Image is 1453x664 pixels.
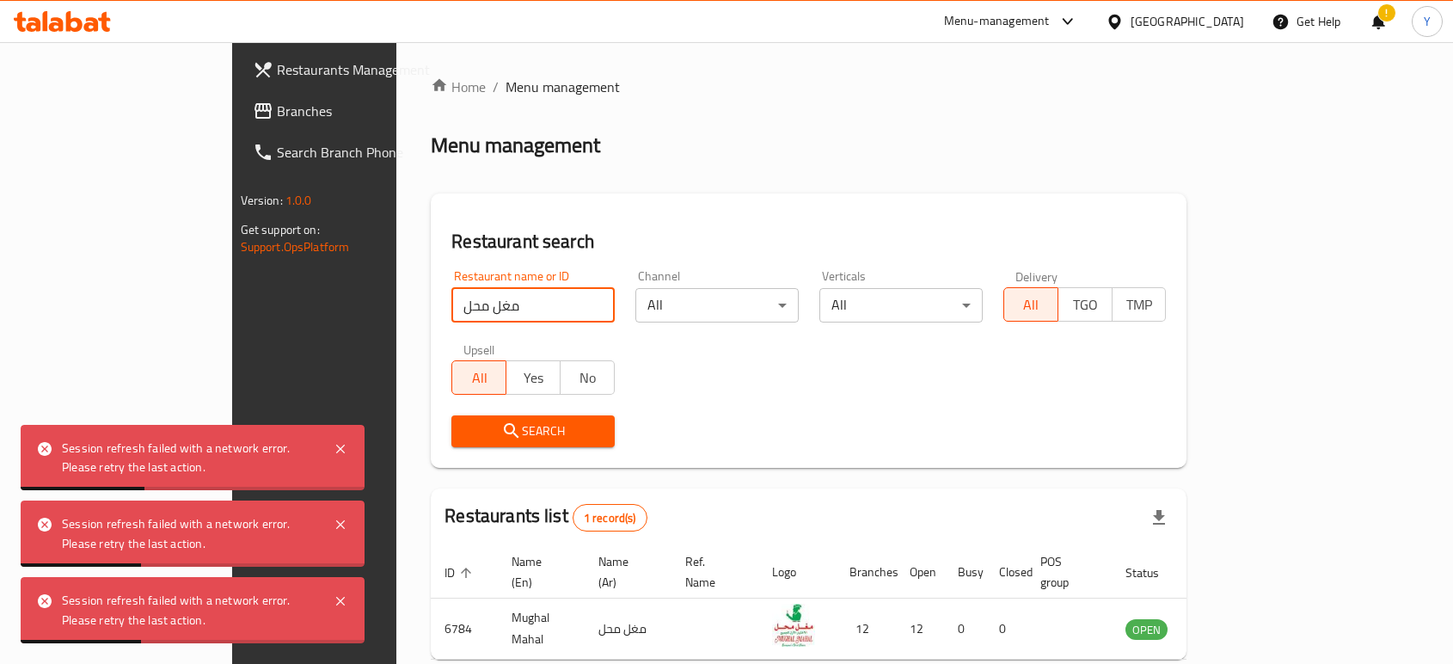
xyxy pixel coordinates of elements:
[1065,292,1106,317] span: TGO
[62,439,316,477] div: Session refresh failed with a network error. Please retry the last action.
[1003,287,1058,322] button: All
[62,591,316,630] div: Session refresh failed with a network error. Please retry the last action.
[836,599,896,660] td: 12
[512,551,564,593] span: Name (En)
[1424,12,1431,31] span: Y
[241,236,350,258] a: Support.OpsPlatform
[896,599,944,660] td: 12
[1011,292,1051,317] span: All
[431,546,1261,660] table: enhanced table
[1119,292,1160,317] span: TMP
[1138,497,1180,538] div: Export file
[277,101,461,121] span: Branches
[277,59,461,80] span: Restaurants Management
[635,288,799,323] div: All
[451,360,506,395] button: All
[1112,287,1167,322] button: TMP
[465,421,601,442] span: Search
[944,11,1050,32] div: Menu-management
[506,77,620,97] span: Menu management
[1125,563,1181,583] span: Status
[1040,551,1091,593] span: POS group
[241,189,283,212] span: Version:
[1058,287,1113,322] button: TGO
[819,288,983,323] div: All
[513,366,554,390] span: Yes
[573,510,647,526] span: 1 record(s)
[985,599,1027,660] td: 0
[431,132,600,159] h2: Menu management
[463,343,495,355] label: Upsell
[239,90,475,132] a: Branches
[493,77,499,97] li: /
[985,546,1027,599] th: Closed
[896,546,944,599] th: Open
[772,604,815,647] img: Mughal Mahal
[758,546,836,599] th: Logo
[451,229,1166,255] h2: Restaurant search
[1015,270,1058,282] label: Delivery
[498,599,585,660] td: Mughal Mahal
[944,599,985,660] td: 0
[685,551,738,593] span: Ref. Name
[444,503,647,532] h2: Restaurants list
[239,132,475,173] a: Search Branch Phone
[1125,619,1168,640] div: OPEN
[573,504,647,532] div: Total records count
[506,360,561,395] button: Yes
[598,551,651,593] span: Name (Ar)
[1125,620,1168,640] span: OPEN
[451,288,615,323] input: Search for restaurant name or ID..
[241,218,320,241] span: Get support on:
[459,366,500,390] span: All
[560,360,615,395] button: No
[1131,12,1244,31] div: [GEOGRAPHIC_DATA]
[277,142,461,163] span: Search Branch Phone
[285,189,312,212] span: 1.0.0
[444,563,477,583] span: ID
[451,415,615,447] button: Search
[62,514,316,553] div: Session refresh failed with a network error. Please retry the last action.
[585,599,671,660] td: مغل محل
[944,546,985,599] th: Busy
[239,49,475,90] a: Restaurants Management
[567,366,608,390] span: No
[431,77,1186,97] nav: breadcrumb
[836,546,896,599] th: Branches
